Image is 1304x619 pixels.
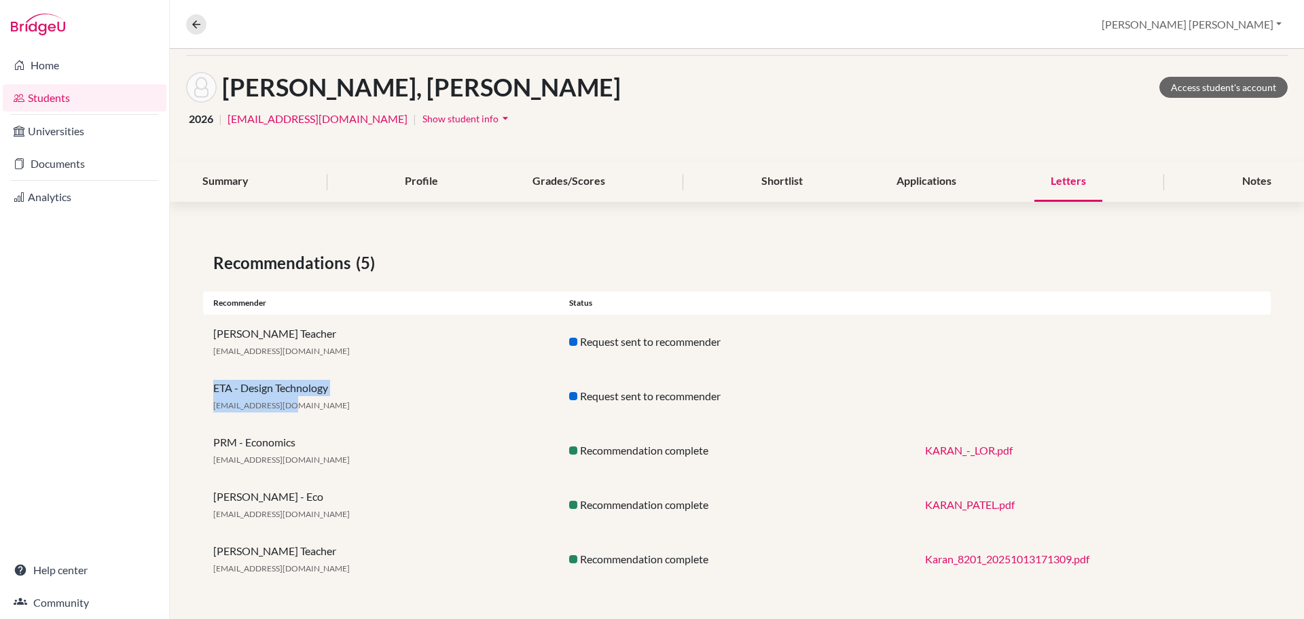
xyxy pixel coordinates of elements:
div: Summary [186,162,265,202]
a: Home [3,52,166,79]
div: Status [559,297,915,309]
div: ETA - Design Technology [203,380,559,412]
div: [PERSON_NAME] Teacher [203,543,559,576]
div: Recommendation complete [559,442,915,459]
span: [EMAIL_ADDRESS][DOMAIN_NAME] [213,346,350,356]
a: Karan_8201_20251013171309.pdf [925,552,1089,565]
div: Recommendation complete [559,497,915,513]
button: [PERSON_NAME] [PERSON_NAME] [1095,12,1288,37]
div: Shortlist [745,162,819,202]
div: Notes [1226,162,1288,202]
span: | [219,111,222,127]
div: Profile [388,162,454,202]
span: [EMAIL_ADDRESS][DOMAIN_NAME] [213,400,350,410]
span: Recommendations [213,251,356,275]
div: Recommendation complete [559,551,915,567]
a: Analytics [3,183,166,211]
span: Show student info [422,113,499,124]
a: KARAN_PATEL.pdf [925,498,1015,511]
span: [EMAIL_ADDRESS][DOMAIN_NAME] [213,509,350,519]
button: Show student infoarrow_drop_down [422,108,513,129]
div: Applications [880,162,973,202]
div: Grades/Scores [516,162,621,202]
div: Request sent to recommender [559,334,915,350]
i: arrow_drop_down [499,111,512,125]
a: Students [3,84,166,111]
a: [EMAIL_ADDRESS][DOMAIN_NAME] [228,111,407,127]
div: [PERSON_NAME] - Eco [203,489,559,521]
img: Bridge-U [11,14,65,35]
div: [PERSON_NAME] Teacher [203,325,559,358]
img: KARAN GAUTAMBHAI PATEL's avatar [186,72,217,103]
a: Universities [3,118,166,145]
a: Access student's account [1159,77,1288,98]
div: Letters [1034,162,1102,202]
a: Community [3,589,166,616]
span: (5) [356,251,380,275]
span: 2026 [189,111,213,127]
a: Help center [3,556,166,584]
a: Documents [3,150,166,177]
span: [EMAIL_ADDRESS][DOMAIN_NAME] [213,455,350,465]
span: | [413,111,416,127]
div: Recommender [203,297,559,309]
span: [EMAIL_ADDRESS][DOMAIN_NAME] [213,563,350,573]
div: PRM - Economics [203,434,559,467]
a: KARAN_-_LOR.pdf [925,444,1013,457]
h1: [PERSON_NAME], [PERSON_NAME] [222,73,621,102]
div: Request sent to recommender [559,388,915,404]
